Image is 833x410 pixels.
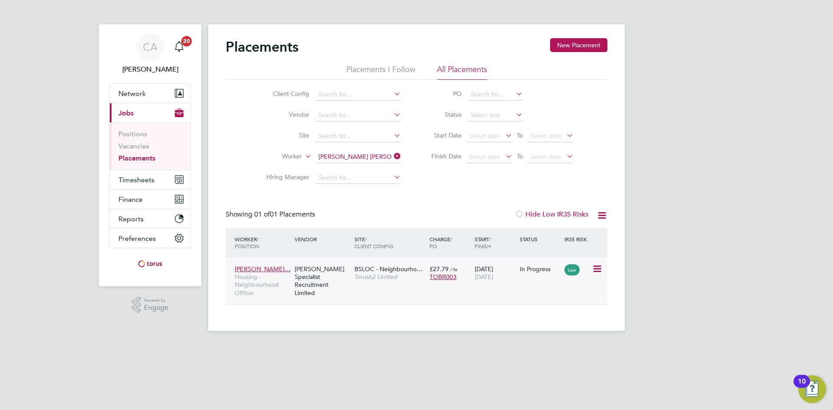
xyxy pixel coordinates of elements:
[427,231,472,254] div: Charge
[315,151,401,163] input: Search for...
[110,209,190,228] button: Reports
[515,210,588,219] label: Hide Low IR35 Risks
[118,89,146,98] span: Network
[110,84,190,103] button: Network
[437,64,487,80] li: All Placements
[423,90,462,98] label: PO
[118,215,144,223] span: Reports
[233,260,607,268] a: [PERSON_NAME]…Housing - Neighbourhood Officer[PERSON_NAME] Specialist Recruitment LimitedBSLOC - ...
[315,130,401,142] input: Search for...
[469,132,500,140] span: Select date
[292,231,352,247] div: Vendor
[118,130,147,138] a: Positions
[292,261,352,301] div: [PERSON_NAME] Specialist Recruitment Limited
[468,109,523,121] input: Select one
[144,297,168,304] span: Powered by
[475,236,491,249] span: / Finish
[423,152,462,160] label: Finish Date
[118,154,155,162] a: Placements
[144,304,168,312] span: Engage
[475,273,493,281] span: [DATE]
[550,38,607,52] button: New Placement
[430,236,452,249] span: / PO
[315,109,401,121] input: Search for...
[109,33,191,75] a: CA[PERSON_NAME]
[135,257,165,271] img: torus-logo-retina.png
[109,64,191,75] span: Catherine Arnold
[315,89,401,101] input: Search for...
[233,231,292,254] div: Worker
[254,210,315,219] span: 01 Placements
[514,151,525,162] span: To
[352,231,427,254] div: Site
[430,265,449,273] span: £27.79
[235,236,259,249] span: / Position
[118,109,134,117] span: Jobs
[798,375,826,403] button: Open Resource Center, 10 new notifications
[798,381,806,393] div: 10
[562,231,592,247] div: IR35 Risk
[423,131,462,139] label: Start Date
[226,210,317,219] div: Showing
[226,38,298,56] h2: Placements
[118,176,154,184] span: Timesheets
[118,195,143,203] span: Finance
[254,210,270,219] span: 01 of
[430,273,456,281] span: TOBR003
[564,264,580,276] span: Low
[354,265,423,273] span: BSLOC - Neighbourho…
[109,257,191,271] a: Go to home page
[346,64,415,80] li: Placements I Follow
[259,173,309,181] label: Hiring Manager
[468,89,523,101] input: Search for...
[235,273,290,297] span: Housing - Neighbourhood Officer
[110,103,190,122] button: Jobs
[423,111,462,118] label: Status
[472,261,518,285] div: [DATE]
[259,131,309,139] label: Site
[235,265,291,273] span: [PERSON_NAME]…
[259,111,309,118] label: Vendor
[530,132,561,140] span: Select date
[118,234,156,243] span: Preferences
[118,142,149,150] a: Vacancies
[472,231,518,254] div: Start
[354,236,393,249] span: / Client Config
[99,24,201,286] nav: Main navigation
[450,266,458,272] span: / hr
[110,229,190,248] button: Preferences
[259,90,309,98] label: Client Config
[110,170,190,189] button: Timesheets
[530,153,561,161] span: Select date
[354,273,425,281] span: Torus62 Limited
[252,152,302,161] label: Worker
[514,130,525,141] span: To
[518,231,563,247] div: Status
[181,36,192,46] span: 20
[315,172,401,184] input: Search for...
[469,153,500,161] span: Select date
[171,33,188,61] a: 20
[132,297,169,313] a: Powered byEngage
[110,190,190,209] button: Finance
[110,122,190,170] div: Jobs
[520,265,561,273] div: In Progress
[143,41,157,52] span: CA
